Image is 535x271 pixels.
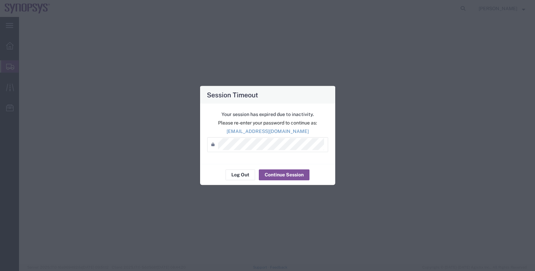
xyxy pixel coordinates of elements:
p: [EMAIL_ADDRESS][DOMAIN_NAME] [207,128,328,135]
p: Your session has expired due to inactivity. [207,111,328,118]
button: Continue Session [259,169,309,180]
p: Please re-enter your password to continue as: [207,119,328,126]
h4: Session Timeout [207,90,258,99]
button: Log Out [226,169,255,180]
